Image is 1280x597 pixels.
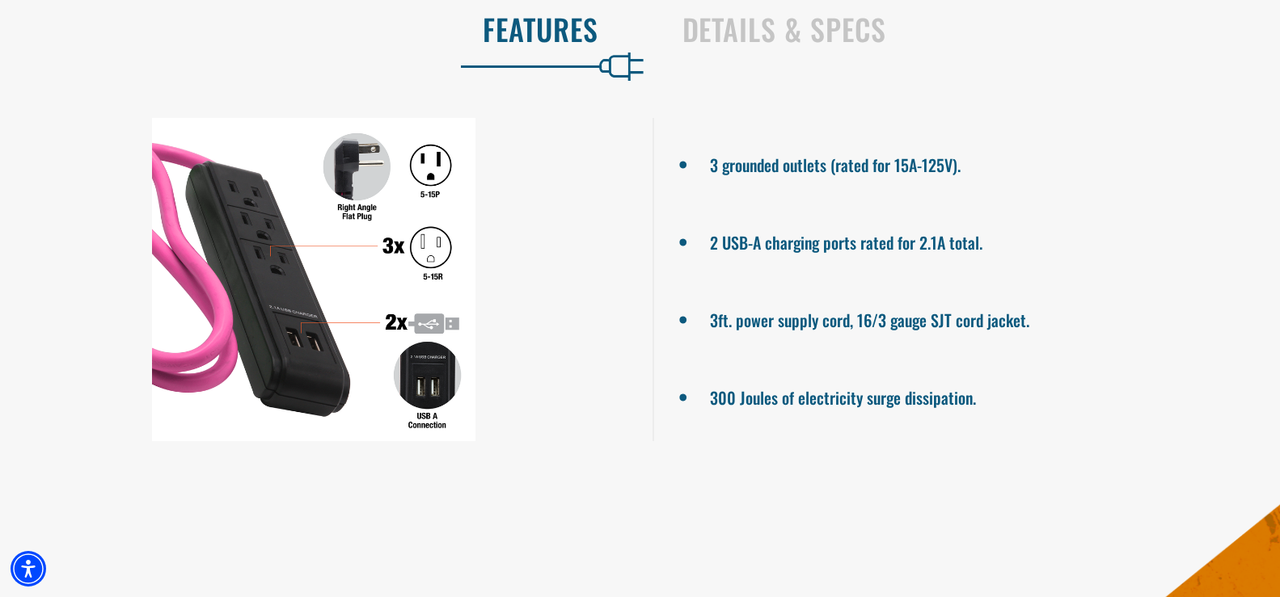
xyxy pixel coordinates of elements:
[709,304,1224,333] li: 3ft. power supply cord, 16/3 gauge SJT cord jacket.
[709,381,1224,410] li: 300 Joules of electricity surge dissipation.
[709,226,1224,255] li: 2 USB-A charging ports rated for 2.1A total.
[34,12,598,46] h2: Features
[709,149,1224,178] li: 3 grounded outlets (rated for 15A-125V).
[682,12,1247,46] h2: Details & Specs
[11,551,46,586] div: Accessibility Menu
